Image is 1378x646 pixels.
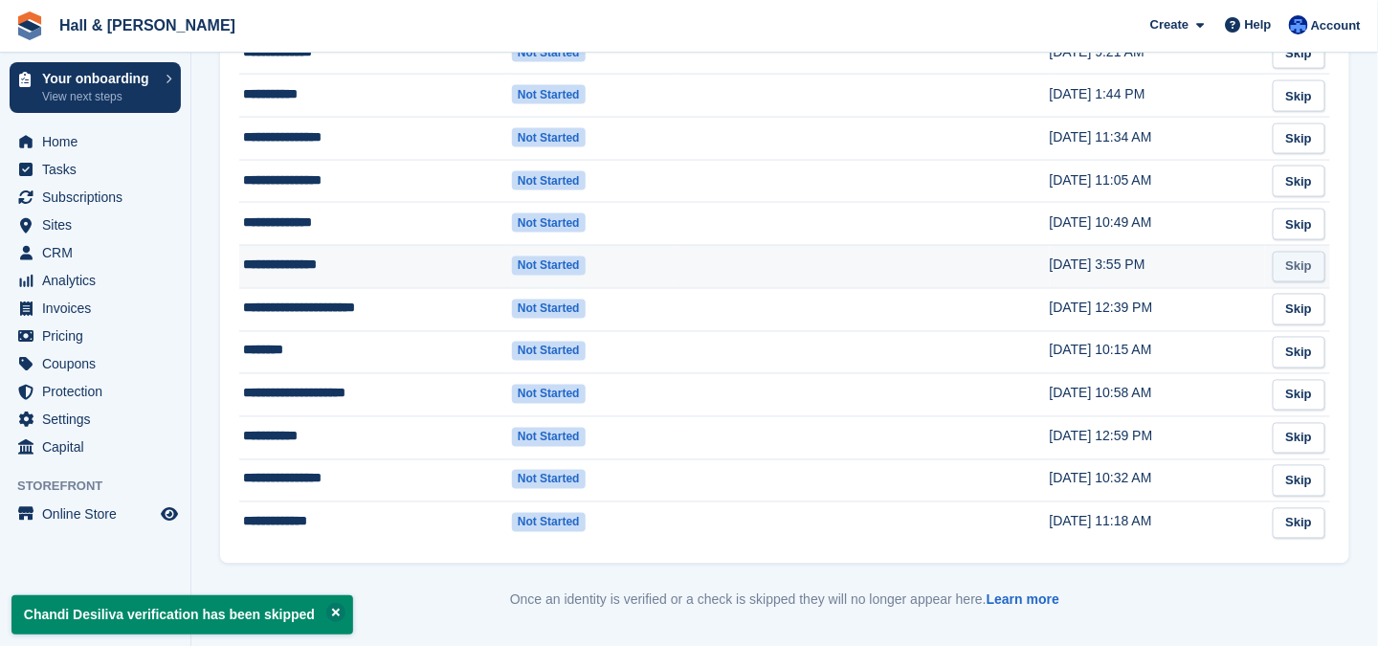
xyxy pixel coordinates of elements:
[1050,331,1265,374] td: [DATE] 10:15 AM
[1050,32,1265,75] td: [DATE] 9:21 AM
[42,239,157,266] span: CRM
[42,295,157,322] span: Invoices
[1050,288,1265,331] td: [DATE] 12:39 PM
[512,513,586,532] span: Not started
[1273,209,1325,240] a: Skip
[512,428,586,447] span: Not started
[512,342,586,361] span: Not started
[1050,118,1265,161] td: [DATE] 11:34 AM
[10,501,181,527] a: menu
[1273,166,1325,197] a: Skip
[1050,160,1265,203] td: [DATE] 11:05 AM
[1050,203,1265,246] td: [DATE] 10:49 AM
[10,406,181,433] a: menu
[10,62,181,113] a: Your onboarding View next steps
[42,72,156,85] p: Your onboarding
[42,88,156,105] p: View next steps
[10,378,181,405] a: menu
[42,212,157,238] span: Sites
[1050,459,1265,502] td: [DATE] 10:32 AM
[1273,123,1325,155] a: Skip
[10,128,181,155] a: menu
[512,171,586,190] span: Not started
[42,350,157,377] span: Coupons
[42,434,157,460] span: Capital
[42,156,157,183] span: Tasks
[1050,75,1265,118] td: [DATE] 1:44 PM
[42,267,157,294] span: Analytics
[220,590,1349,611] p: Once an identity is verified or a check is skipped they will no longer appear here.
[1273,423,1325,455] a: Skip
[15,11,44,40] img: stora-icon-8386f47178a22dfd0bd8f6a31ec36ba5ce8667c1dd55bd0f319d3a0aa187defe.svg
[11,595,353,635] p: Chandi Desiliva verification has been skipped
[10,295,181,322] a: menu
[1050,416,1265,459] td: [DATE] 12:59 PM
[987,592,1059,608] a: Learn more
[1050,502,1265,545] td: [DATE] 11:18 AM
[1273,380,1325,412] a: Skip
[512,385,586,404] span: Not started
[10,184,181,211] a: menu
[10,350,181,377] a: menu
[1273,37,1325,69] a: Skip
[1273,80,1325,112] a: Skip
[512,470,586,489] span: Not started
[10,323,181,349] a: menu
[512,256,586,276] span: Not started
[42,501,157,527] span: Online Store
[512,128,586,147] span: Not started
[1273,465,1325,497] a: Skip
[1273,337,1325,368] a: Skip
[10,434,181,460] a: menu
[1273,508,1325,540] a: Skip
[512,300,586,319] span: Not started
[512,213,586,233] span: Not started
[10,239,181,266] a: menu
[17,477,190,496] span: Storefront
[1273,252,1325,283] a: Skip
[512,43,586,62] span: Not started
[1273,294,1325,325] a: Skip
[10,156,181,183] a: menu
[42,323,157,349] span: Pricing
[1050,374,1265,417] td: [DATE] 10:58 AM
[158,502,181,525] a: Preview store
[512,85,586,104] span: Not started
[52,10,243,41] a: Hall & [PERSON_NAME]
[42,184,157,211] span: Subscriptions
[10,267,181,294] a: menu
[42,378,157,405] span: Protection
[1289,15,1308,34] img: Claire Banham
[1050,246,1265,289] td: [DATE] 3:55 PM
[1245,15,1272,34] span: Help
[42,406,157,433] span: Settings
[1150,15,1189,34] span: Create
[1311,16,1361,35] span: Account
[42,128,157,155] span: Home
[10,212,181,238] a: menu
